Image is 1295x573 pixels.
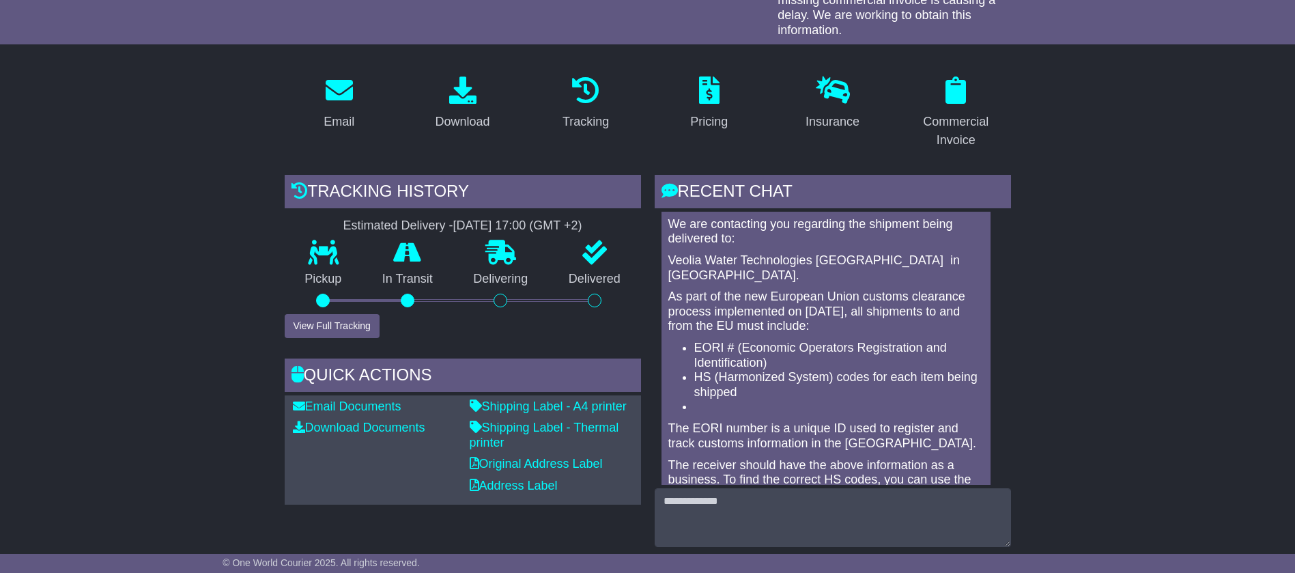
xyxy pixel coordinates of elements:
[470,457,603,471] a: Original Address Label
[668,458,984,503] p: The receiver should have the above information as a business. To find the correct HS codes, you c...
[548,272,641,287] p: Delivered
[285,219,641,234] div: Estimated Delivery -
[655,175,1011,212] div: RECENT CHAT
[563,113,609,131] div: Tracking
[554,72,618,136] a: Tracking
[694,370,985,400] li: HS (Harmonized System) codes for each item being shipped
[910,113,1002,150] div: Commercial Invoice
[315,72,363,136] a: Email
[668,217,984,247] p: We are contacting you regarding the shipment being delivered to:
[293,421,425,434] a: Download Documents
[285,175,641,212] div: Tracking history
[426,72,498,136] a: Download
[435,113,489,131] div: Download
[453,272,549,287] p: Delivering
[681,72,737,136] a: Pricing
[470,421,619,449] a: Shipping Label - Thermal printer
[285,359,641,395] div: Quick Actions
[470,400,627,413] a: Shipping Label - A4 printer
[901,72,1011,154] a: Commercial Invoice
[690,113,728,131] div: Pricing
[470,479,558,492] a: Address Label
[694,341,985,370] li: EORI # (Economic Operators Registration and Identification)
[223,557,420,568] span: © One World Courier 2025. All rights reserved.
[668,421,984,451] p: The EORI number is a unique ID used to register and track customs information in the [GEOGRAPHIC_...
[293,400,401,413] a: Email Documents
[806,113,859,131] div: Insurance
[668,290,984,334] p: As part of the new European Union customs clearance process implemented on [DATE], all shipments ...
[324,113,354,131] div: Email
[285,314,380,338] button: View Full Tracking
[668,253,984,283] p: Veolia Water Technologies [GEOGRAPHIC_DATA] in [GEOGRAPHIC_DATA].
[797,72,868,136] a: Insurance
[362,272,453,287] p: In Transit
[285,272,362,287] p: Pickup
[453,219,582,234] div: [DATE] 17:00 (GMT +2)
